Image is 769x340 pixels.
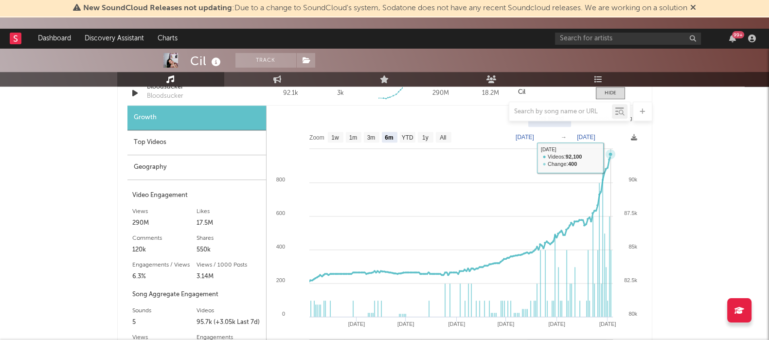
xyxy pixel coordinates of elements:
[197,259,261,271] div: Views / 1000 Posts
[132,244,197,256] div: 120k
[197,217,261,229] div: 17.5M
[599,321,616,327] text: [DATE]
[127,130,266,155] div: Top Videos
[132,259,197,271] div: Engagements / Views
[132,271,197,283] div: 6.3%
[282,311,285,317] text: 0
[197,317,261,328] div: 95.7k (+3.05k Last 7d)
[624,277,637,283] text: 82.5k
[132,206,197,217] div: Views
[729,35,736,42] button: 99+
[147,91,183,101] div: Bloodsucker
[348,321,365,327] text: [DATE]
[127,155,266,180] div: Geography
[497,321,514,327] text: [DATE]
[132,289,261,301] div: Song Aggregate Engagement
[448,321,465,327] text: [DATE]
[132,317,197,328] div: 5
[331,134,339,141] text: 1w
[147,82,249,92] a: Bloodsucker
[555,33,701,45] input: Search for artists
[31,29,78,48] a: Dashboard
[276,210,285,216] text: 600
[509,108,612,116] input: Search by song name or URL
[197,305,261,317] div: Videos
[190,53,223,69] div: Cil
[276,177,285,182] text: 800
[561,134,567,141] text: →
[132,190,261,201] div: Video Engagement
[309,134,324,141] text: Zoom
[401,134,413,141] text: YTD
[276,277,285,283] text: 200
[151,29,184,48] a: Charts
[197,206,261,217] div: Likes
[516,134,534,141] text: [DATE]
[337,89,344,98] div: 3k
[548,321,565,327] text: [DATE]
[83,4,232,12] span: New SoundCloud Releases not updating
[132,233,197,244] div: Comments
[418,89,463,98] div: 290M
[628,311,637,317] text: 80k
[577,134,595,141] text: [DATE]
[78,29,151,48] a: Discovery Assistant
[197,271,261,283] div: 3.14M
[385,134,393,141] text: 6m
[132,217,197,229] div: 290M
[235,53,296,68] button: Track
[518,89,586,96] a: Cil
[83,4,687,12] span: : Due to a change to SoundCloud's system, Sodatone does not have any recent Soundcloud releases. ...
[367,134,375,141] text: 3m
[349,134,357,141] text: 1m
[197,244,261,256] div: 550k
[690,4,696,12] span: Dismiss
[268,89,313,98] div: 92.1k
[440,134,446,141] text: All
[518,89,525,95] strong: Cil
[276,244,285,250] text: 400
[397,321,414,327] text: [DATE]
[624,210,637,216] text: 87.5k
[132,305,197,317] div: Sounds
[628,244,637,250] text: 85k
[468,89,513,98] div: 18.2M
[732,31,744,38] div: 99 +
[422,134,428,141] text: 1y
[628,177,637,182] text: 90k
[197,233,261,244] div: Shares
